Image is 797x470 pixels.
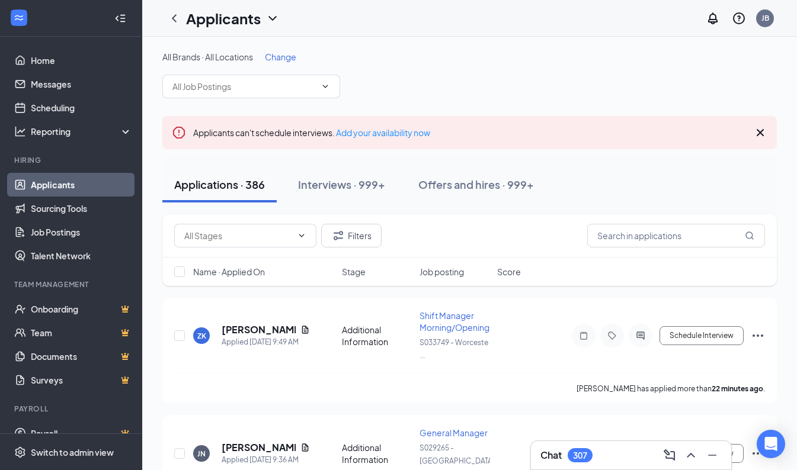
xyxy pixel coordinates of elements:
svg: Ellipses [751,446,765,461]
a: Job Postings [31,220,132,244]
a: Messages [31,72,132,96]
svg: ChevronDown [321,82,330,91]
svg: ChevronDown [265,11,280,25]
div: Switch to admin view [31,446,114,458]
span: Name · Applied On [193,266,265,278]
svg: QuestionInfo [732,11,746,25]
div: Additional Information [342,442,412,465]
p: [PERSON_NAME] has applied more than . [577,384,765,394]
div: ZK [197,331,206,341]
a: Applicants [31,173,132,197]
div: Applied [DATE] 9:49 AM [222,336,310,348]
div: Hiring [14,155,130,165]
svg: ChevronUp [684,448,698,462]
a: PayrollCrown [31,421,132,445]
h1: Applicants [186,8,261,28]
span: Job posting [420,266,464,278]
b: 22 minutes ago [712,384,763,393]
span: Stage [342,266,366,278]
svg: Cross [753,125,767,140]
button: Filter Filters [321,224,382,247]
button: ChevronUp [681,446,700,465]
svg: Minimize [705,448,719,462]
div: Payroll [14,404,130,414]
h5: [PERSON_NAME] [222,441,296,454]
div: Interviews · 999+ [298,177,385,192]
span: S033749 - Worceste ... [420,338,488,360]
a: SurveysCrown [31,368,132,392]
svg: ActiveChat [633,331,648,340]
svg: Error [172,125,186,140]
a: DocumentsCrown [31,345,132,368]
svg: Analysis [14,125,26,137]
input: Search in applications [587,224,765,247]
svg: Settings [14,446,26,458]
h5: [PERSON_NAME] [222,323,296,336]
a: Add your availability now [336,127,430,138]
div: 307 [573,450,587,461]
span: General Manager [420,427,488,438]
svg: Collapse [114,12,126,24]
a: Scheduling [31,96,132,120]
button: Schedule Interview [660,326,744,345]
svg: Ellipses [751,329,765,343]
div: Applications · 386 [174,177,265,192]
div: Offers and hires · 999+ [418,177,534,192]
span: Applicants can't schedule interviews. [193,127,430,138]
a: Talent Network [31,244,132,268]
svg: Document [300,443,310,452]
div: Applied [DATE] 9:36 AM [222,454,310,466]
h3: Chat [540,449,562,462]
a: OnboardingCrown [31,297,132,321]
svg: Tag [605,331,619,340]
svg: ChevronDown [297,231,306,240]
svg: WorkstreamLogo [13,12,25,24]
svg: Filter [331,228,345,243]
span: Score [497,266,521,278]
a: Home [31,49,132,72]
svg: Document [300,325,310,334]
span: Shift Manager Morning/Opening [420,310,489,333]
svg: Notifications [706,11,720,25]
svg: ChevronLeft [167,11,181,25]
input: All Job Postings [172,80,316,93]
div: Additional Information [342,324,412,347]
a: TeamCrown [31,321,132,345]
div: JB [761,13,769,23]
svg: ComposeMessage [662,448,677,462]
div: JN [197,449,206,459]
button: Minimize [703,446,722,465]
input: All Stages [184,229,292,242]
button: ComposeMessage [660,446,679,465]
span: All Brands · All Locations [162,51,253,62]
svg: Note [577,331,591,340]
a: Sourcing Tools [31,197,132,220]
span: Change [265,51,296,62]
div: Team Management [14,279,130,289]
div: Reporting [31,125,133,137]
div: Open Intercom Messenger [757,430,785,458]
svg: MagnifyingGlass [745,231,754,240]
